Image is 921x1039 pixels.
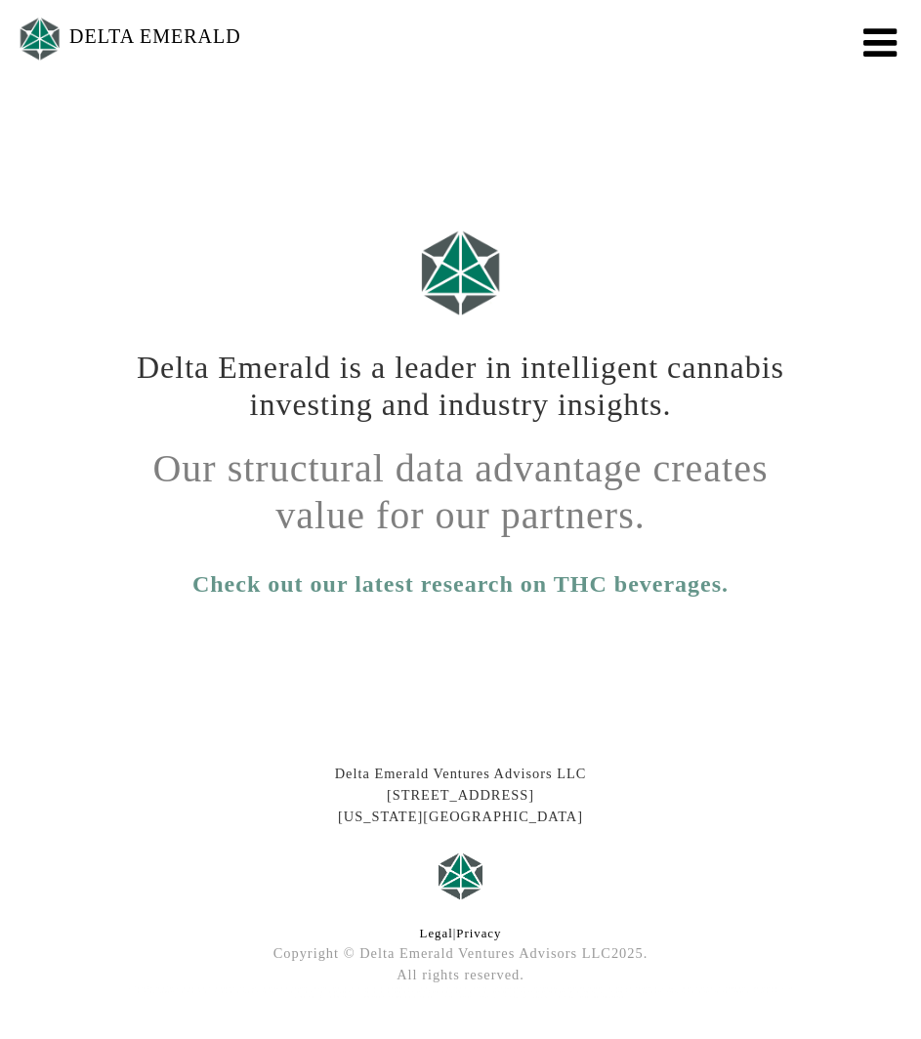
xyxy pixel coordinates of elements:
[124,334,798,424] h1: Delta Emerald is a leader in intelligent cannabis investing and industry insights.
[851,19,905,58] button: Toggle navigation
[109,943,813,965] div: Copyright © Delta Emerald Ventures Advisors LLC 2025 .
[16,13,64,64] img: Logo
[109,764,813,827] div: Delta Emerald Ventures Advisors LLC [STREET_ADDRESS] [US_STATE][GEOGRAPHIC_DATA]
[124,431,798,539] h1: Our structural data advantage creates value for our partners.
[109,965,813,986] div: All rights reserved.
[16,8,241,69] a: DELTA EMERALD
[412,221,510,323] img: Logo
[109,986,813,1000] div: At Delta Emerald Ventures, we lead in cannabis technology investing and industry insights, levera...
[420,927,453,940] a: Legal
[109,925,813,943] div: |
[432,847,490,905] img: Logo
[456,927,501,940] a: Privacy
[192,566,729,602] a: Check out our latest research on THC beverages.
